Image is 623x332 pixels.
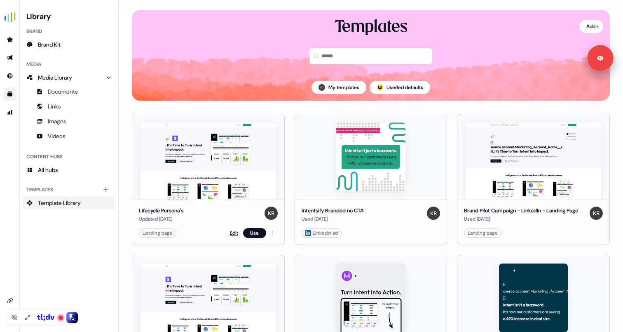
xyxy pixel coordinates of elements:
[141,122,276,200] img: Lifecycle Persona's
[3,312,16,325] a: Go to integrations
[464,207,578,215] div: Brand Pilot Campaign - LinkedIn - Landing Page
[48,87,78,96] span: Documents
[579,20,603,33] button: Add
[48,117,66,125] span: Images
[23,85,115,98] a: Documents
[23,183,115,196] div: Templates
[38,40,61,49] span: Brand Kit
[48,132,66,140] span: Videos
[457,114,610,245] button: Brand Pilot Campaign - LinkedIn - Landing PageBrand Pilot Campaign - LinkedIn - Landing PageUsed ...
[302,215,364,223] div: Used [DATE]
[335,16,408,38] div: Templates
[243,228,266,238] button: Use
[3,294,16,307] a: Go to integrations
[23,71,115,84] a: Media Library
[38,166,58,174] span: All hubs
[23,115,115,128] a: Images
[319,84,325,91] img: Samantha
[23,38,115,51] a: Brand Kit
[590,207,603,220] img: Kenna
[23,25,115,38] div: Brand
[466,122,601,200] img: Brand Pilot Campaign - LinkedIn - Landing Page
[3,51,16,64] a: Go to outbound experience
[464,215,578,223] div: Used [DATE]
[377,84,383,91] img: userled logo
[427,207,440,220] img: Kenna
[230,229,238,237] a: Edit
[139,215,183,223] div: Updated [DATE]
[23,10,115,21] h3: Library
[3,33,16,46] a: Go to prospects
[48,102,61,111] span: Links
[265,207,278,220] img: Kenna
[302,207,364,215] div: Intentsify Branded no CTA
[143,229,173,237] div: Landing page
[3,106,16,119] a: Go to attribution
[23,130,115,143] a: Videos
[336,122,405,191] img: Intentsify Branded no CTA
[38,73,72,82] span: Media Library
[23,196,115,210] a: Template Library
[468,229,498,237] div: Landing page
[132,114,285,245] button: Lifecycle Persona'sLifecycle Persona'sUpdated [DATE]KennaLanding pageEditUse
[3,69,16,82] a: Go to Inbound
[377,84,383,91] div: ;
[311,81,366,94] button: My templates
[370,81,430,94] button: userled logo;Userled defaults
[23,150,115,163] div: Content Hubs
[139,207,183,215] div: Lifecycle Persona's
[295,114,447,245] button: Intentsify Branded no CTAIntentsify Branded no CTAUsed [DATE]Kenna LinkedIn ad
[305,229,338,237] div: LinkedIn ad
[3,87,16,101] a: Go to templates
[23,163,115,177] a: All hubs
[23,100,115,113] a: Links
[38,199,81,207] span: Template Library
[23,58,115,71] div: Media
